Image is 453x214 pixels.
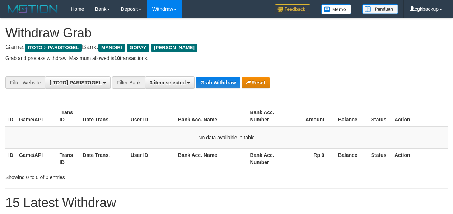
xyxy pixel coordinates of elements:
[145,76,195,89] button: 3 item selected
[5,26,448,40] h1: Withdraw Grab
[242,77,269,88] button: Reset
[114,55,120,61] strong: 10
[25,44,82,52] span: ITOTO > PARISTOGEL
[287,148,335,169] th: Rp 0
[247,148,288,169] th: Bank Acc. Number
[5,76,45,89] div: Filter Website
[98,44,125,52] span: MANDIRI
[57,106,80,126] th: Trans ID
[112,76,145,89] div: Filter Bank
[150,80,186,85] span: 3 item selected
[275,4,310,14] img: Feedback.jpg
[50,80,102,85] span: [ITOTO] PARISTOGEL
[5,106,16,126] th: ID
[16,106,57,126] th: Game/API
[151,44,197,52] span: [PERSON_NAME]
[196,77,240,88] button: Grab Withdraw
[392,106,448,126] th: Action
[5,4,60,14] img: MOTION_logo.png
[335,106,368,126] th: Balance
[5,44,448,51] h4: Game: Bank:
[5,196,448,210] h1: 15 Latest Withdraw
[5,55,448,62] p: Grab and process withdraw. Maximum allowed is transactions.
[287,106,335,126] th: Amount
[368,106,392,126] th: Status
[362,4,398,14] img: panduan.png
[80,106,128,126] th: Date Trans.
[321,4,351,14] img: Button%20Memo.svg
[57,148,80,169] th: Trans ID
[392,148,448,169] th: Action
[45,76,111,89] button: [ITOTO] PARISTOGEL
[127,44,149,52] span: GOPAY
[5,171,183,181] div: Showing 0 to 0 of 0 entries
[175,106,247,126] th: Bank Acc. Name
[128,106,175,126] th: User ID
[335,148,368,169] th: Balance
[175,148,247,169] th: Bank Acc. Name
[16,148,57,169] th: Game/API
[5,126,448,149] td: No data available in table
[247,106,288,126] th: Bank Acc. Number
[128,148,175,169] th: User ID
[80,148,128,169] th: Date Trans.
[5,148,16,169] th: ID
[368,148,392,169] th: Status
